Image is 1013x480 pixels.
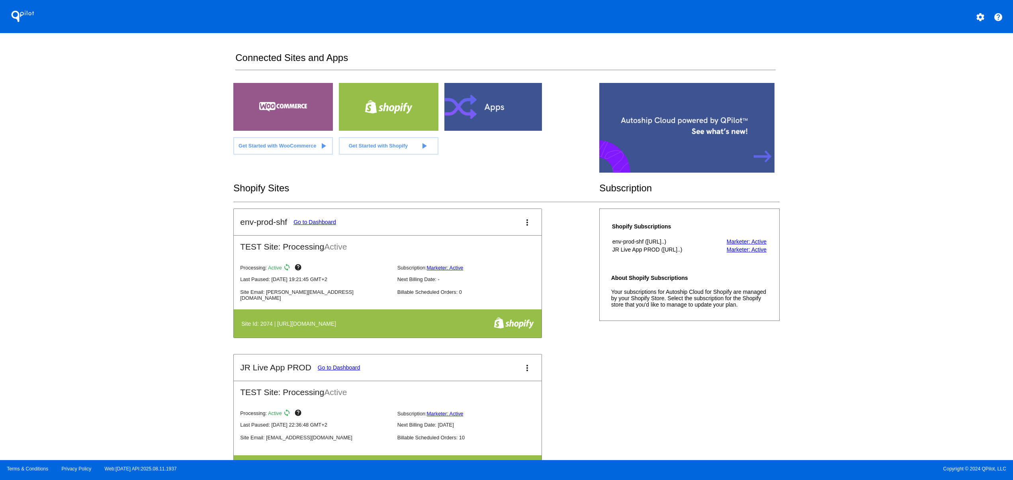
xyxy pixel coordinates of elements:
h2: Shopify Sites [233,183,599,194]
p: Your subscriptions for Autoship Cloud for Shopify are managed by your Shopify Store. Select the s... [611,289,768,308]
p: Subscription: [397,411,548,417]
a: Marketer: Active [727,246,767,253]
mat-icon: more_vert [522,363,532,373]
h2: Connected Sites and Apps [235,52,775,70]
mat-icon: play_arrow [419,141,429,151]
p: Processing: [240,264,391,273]
a: Privacy Policy [62,466,92,472]
p: Billable Scheduled Orders: 0 [397,289,548,295]
a: Marketer: Active [727,238,767,245]
a: Terms & Conditions [7,466,48,472]
a: Web:[DATE] API:2025.08.11.1937 [105,466,177,472]
th: env-prod-shf ([URL]..) [612,238,710,245]
a: Go to Dashboard [318,364,360,371]
h2: env-prod-shf [240,217,287,227]
span: Active [324,242,347,251]
h2: JR Live App PROD [240,363,311,372]
span: Active [268,411,282,417]
mat-icon: sync [283,264,293,273]
a: Go to Dashboard [293,219,336,225]
mat-icon: help [294,264,304,273]
p: Last Paused: [DATE] 19:21:45 GMT+2 [240,276,391,282]
h2: Subscription [599,183,780,194]
a: Get Started with Shopify [339,137,438,155]
a: Marketer: Active [427,265,463,271]
mat-icon: more_vert [522,218,532,227]
mat-icon: sync [283,409,293,419]
p: Site Email: [EMAIL_ADDRESS][DOMAIN_NAME] [240,435,391,441]
span: Get Started with Shopify [349,143,408,149]
h4: Shopify Subscriptions [612,223,710,230]
a: Get Started with WooCommerce [233,137,333,155]
p: Next Billing Date: - [397,276,548,282]
h2: TEST Site: Processing [234,381,542,397]
span: Get Started with WooCommerce [239,143,316,149]
mat-icon: play_arrow [319,141,328,151]
p: Site Email: [PERSON_NAME][EMAIL_ADDRESS][DOMAIN_NAME] [240,289,391,301]
mat-icon: settings [976,12,985,22]
span: Copyright © 2024 QPilot, LLC [513,466,1006,472]
mat-icon: help [993,12,1003,22]
h4: About Shopify Subscriptions [611,275,768,281]
th: JR Live App PROD ([URL]..) [612,246,710,253]
h4: Site Id: 2074 | [URL][DOMAIN_NAME] [241,321,340,327]
img: f8a94bdc-cb89-4d40-bdcd-a0261eff8977 [494,317,534,329]
h1: QPilot [7,8,39,24]
span: Active [324,388,347,397]
p: Next Billing Date: [DATE] [397,422,548,428]
p: Subscription: [397,265,548,271]
h2: TEST Site: Processing [234,236,542,252]
span: Active [268,265,282,271]
mat-icon: help [294,409,304,419]
p: Last Paused: [DATE] 22:36:48 GMT+2 [240,422,391,428]
p: Processing: [240,409,391,419]
a: Marketer: Active [427,411,463,417]
p: Billable Scheduled Orders: 10 [397,435,548,441]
